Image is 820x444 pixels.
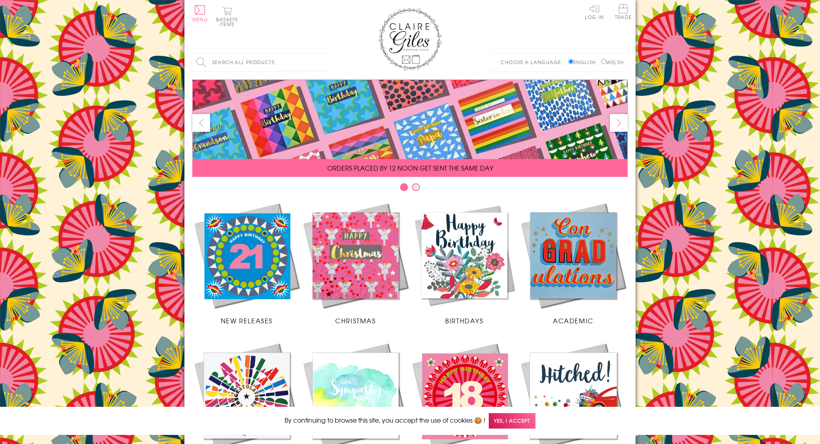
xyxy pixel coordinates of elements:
label: English [568,59,600,66]
a: Log In [585,4,604,19]
a: Academic [519,201,628,325]
a: Christmas [301,201,410,325]
span: Christmas [335,316,376,325]
span: ORDERS PLACED BY 12 NOON GET SENT THE SAME DAY [327,163,493,173]
input: Search all products [192,53,331,71]
span: Menu [192,16,208,23]
button: Carousel Page 2 [412,183,420,191]
span: Academic [553,316,594,325]
button: next [610,114,628,132]
a: Trade [615,4,632,21]
a: New Releases [192,201,301,325]
button: Basket0 items [216,6,238,27]
span: New Releases [221,316,273,325]
p: Choose a language: [501,59,567,66]
span: Birthdays [445,316,483,325]
span: Yes, I accept [489,413,535,429]
input: English [568,59,573,64]
button: Menu [192,5,208,22]
label: Welsh [601,59,624,66]
span: 0 items [220,16,238,28]
input: Welsh [601,59,606,64]
div: Carousel Pagination [192,183,628,195]
a: Birthdays [410,201,519,325]
span: Trade [615,4,632,19]
button: prev [192,114,210,132]
button: Carousel Page 1 (Current Slide) [400,183,408,191]
img: Claire Giles Greetings Cards [378,8,442,70]
input: Search [323,53,331,71]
